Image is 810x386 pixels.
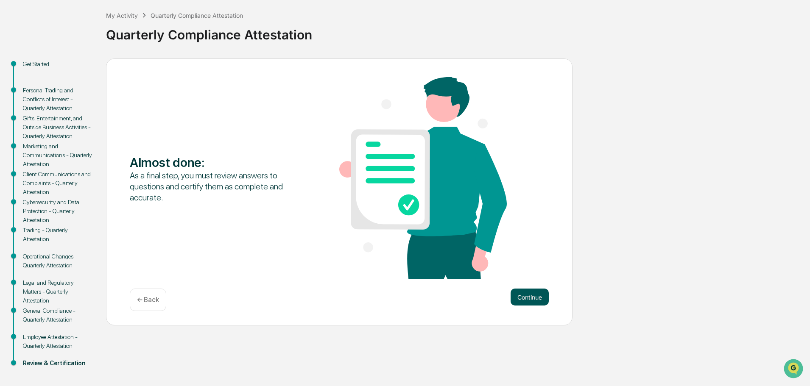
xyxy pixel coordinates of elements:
[61,108,68,114] div: 🗄️
[8,108,15,114] div: 🖐️
[8,18,154,31] p: How can we help?
[70,107,105,115] span: Attestations
[23,252,92,270] div: Operational Changes - Quarterly Attestation
[130,155,297,170] div: Almost done :
[5,103,58,119] a: 🖐️Preclearance
[23,359,92,368] div: Review & Certification
[23,86,92,113] div: Personal Trading and Conflicts of Interest - Quarterly Attestation
[60,143,103,150] a: Powered byPylon
[511,289,549,305] button: Continue
[130,170,297,203] div: As a final step, you must review answers to questions and certify them as complete and accurate.
[17,107,55,115] span: Preclearance
[783,358,806,381] iframe: Open customer support
[23,142,92,169] div: Marketing and Communications - Quarterly Attestation
[23,198,92,225] div: Cybersecurity and Data Protection - Quarterly Attestation
[23,170,92,197] div: Client Communications and Complaints - Quarterly Attestation
[58,103,109,119] a: 🗄️Attestations
[144,67,154,78] button: Start new chat
[84,144,103,150] span: Pylon
[23,278,92,305] div: Legal and Regulatory Matters - Quarterly Attestation
[106,20,806,42] div: Quarterly Compliance Attestation
[23,114,92,141] div: Gifts, Entertainment, and Outside Business Activities - Quarterly Attestation
[23,226,92,244] div: Trading - Quarterly Attestation
[5,119,57,135] a: 🔎Data Lookup
[8,65,24,80] img: 1746055101610-c473b297-6a78-478c-a979-82029cc54cd1
[151,12,243,19] div: Quarterly Compliance Attestation
[106,12,138,19] div: My Activity
[339,77,507,279] img: Almost done
[23,306,92,324] div: General Compliance - Quarterly Attestation
[29,73,107,80] div: We're available if you need us!
[23,333,92,350] div: Employee Attestation - Quarterly Attestation
[8,124,15,131] div: 🔎
[23,60,92,69] div: Get Started
[137,296,159,304] p: ← Back
[17,123,53,131] span: Data Lookup
[29,65,139,73] div: Start new chat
